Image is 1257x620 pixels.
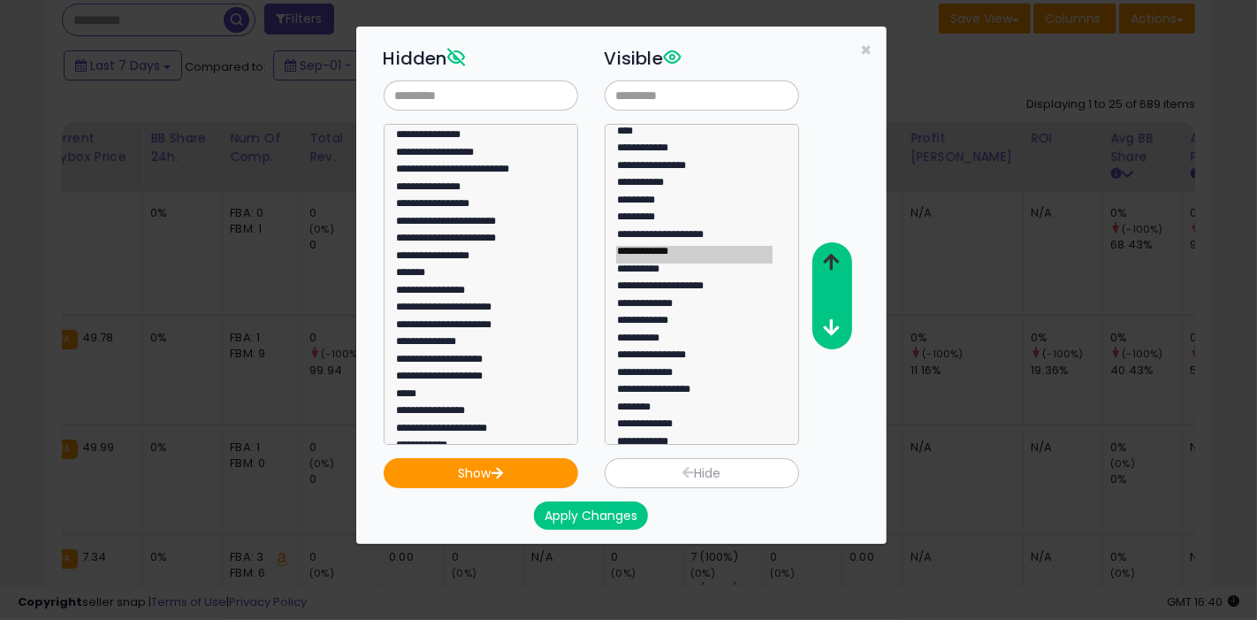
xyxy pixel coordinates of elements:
span: × [861,37,872,63]
h3: Visible [605,45,799,72]
button: Hide [605,458,799,488]
button: Apply Changes [534,501,648,530]
h3: Hidden [384,45,578,72]
button: Show [384,458,578,488]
